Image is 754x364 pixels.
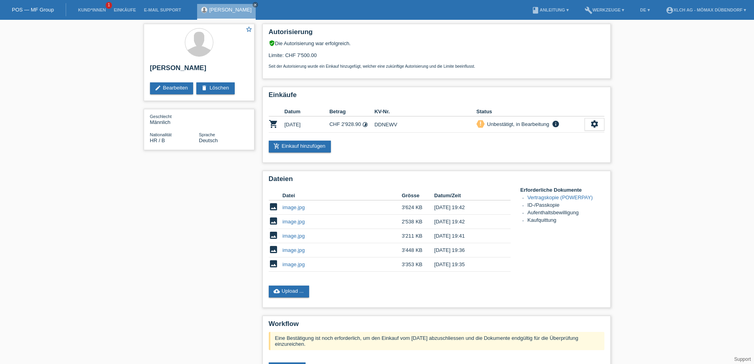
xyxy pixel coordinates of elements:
div: Männlich [150,113,199,125]
td: 3'624 KB [402,200,434,215]
td: [DATE] 19:41 [434,229,499,243]
a: Kund*innen [74,8,110,12]
a: image.jpg [283,261,305,267]
i: POSP00028742 [269,119,278,129]
a: close [253,2,258,8]
h2: Einkäufe [269,91,604,103]
i: image [269,231,278,240]
h2: Workflow [269,320,604,332]
span: Kroatien / B / 16.07.2014 [150,137,165,143]
a: Einkäufe [110,8,140,12]
div: Unbestätigt, in Bearbeitung [485,120,549,128]
div: Die Autorisierung war erfolgreich. [269,40,604,46]
th: Betrag [329,107,374,116]
th: Datei [283,191,402,200]
h2: Autorisierung [269,28,604,40]
th: Grösse [402,191,434,200]
i: build [585,6,593,14]
a: POS — MF Group [12,7,54,13]
i: image [269,245,278,254]
td: [DATE] 19:42 [434,215,499,229]
i: verified_user [269,40,275,46]
td: [DATE] 19:42 [434,200,499,215]
a: add_shopping_cartEinkauf hinzufügen [269,141,331,152]
a: buildWerkzeuge ▾ [581,8,629,12]
a: bookAnleitung ▾ [528,8,572,12]
a: cloud_uploadUpload ... [269,286,310,297]
i: account_circle [666,6,674,14]
a: [PERSON_NAME] [209,7,252,13]
div: Eine Bestätigung ist noch erforderlich, um den Einkauf vom [DATE] abzuschliessen und die Dokument... [269,332,604,350]
a: Support [734,356,751,362]
span: 1 [106,2,112,9]
td: 3'211 KB [402,229,434,243]
i: edit [155,85,161,91]
td: 2'538 KB [402,215,434,229]
h4: Erforderliche Dokumente [520,187,604,193]
td: DDNEWV [374,116,477,133]
td: [DATE] [285,116,330,133]
th: Datum [285,107,330,116]
td: [DATE] 19:35 [434,257,499,272]
th: Datum/Zeit [434,191,499,200]
a: deleteLöschen [196,82,234,94]
td: CHF 2'928.90 [329,116,374,133]
a: image.jpg [283,219,305,225]
i: add_shopping_cart [273,143,280,149]
a: Vertragskopie (POWERPAY) [528,194,593,200]
h2: Dateien [269,175,604,187]
a: DE ▾ [636,8,653,12]
a: star_border [245,26,253,34]
div: Limite: CHF 7'500.00 [269,46,604,69]
i: star_border [245,26,253,33]
th: Status [477,107,585,116]
i: info [551,120,560,128]
h2: [PERSON_NAME] [150,64,248,76]
td: [DATE] 19:36 [434,243,499,257]
i: close [253,3,257,7]
p: Seit der Autorisierung wurde ein Einkauf hinzugefügt, welcher eine zukünftige Autorisierung und d... [269,64,604,69]
i: delete [201,85,207,91]
li: ID-/Passkopie [528,202,604,210]
td: 3'448 KB [402,243,434,257]
a: editBearbeiten [150,82,194,94]
i: Fixe Raten - Zinsübernahme durch Kunde (12 Raten) [362,122,368,128]
span: Deutsch [199,137,218,143]
i: cloud_upload [273,288,280,294]
i: settings [590,120,599,128]
a: image.jpg [283,233,305,239]
a: account_circleXLCH AG - Mömax Dübendorf ▾ [662,8,750,12]
span: Sprache [199,132,215,137]
a: image.jpg [283,247,305,253]
span: Nationalität [150,132,172,137]
li: Kaufquittung [528,217,604,225]
th: KV-Nr. [374,107,477,116]
i: priority_high [478,121,483,126]
a: image.jpg [283,204,305,210]
td: 3'353 KB [402,257,434,272]
i: image [269,259,278,269]
a: E-Mail Support [140,8,185,12]
i: book [532,6,539,14]
li: Aufenthaltsbewilligung [528,210,604,217]
i: image [269,216,278,226]
span: Geschlecht [150,114,172,119]
i: image [269,202,278,212]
